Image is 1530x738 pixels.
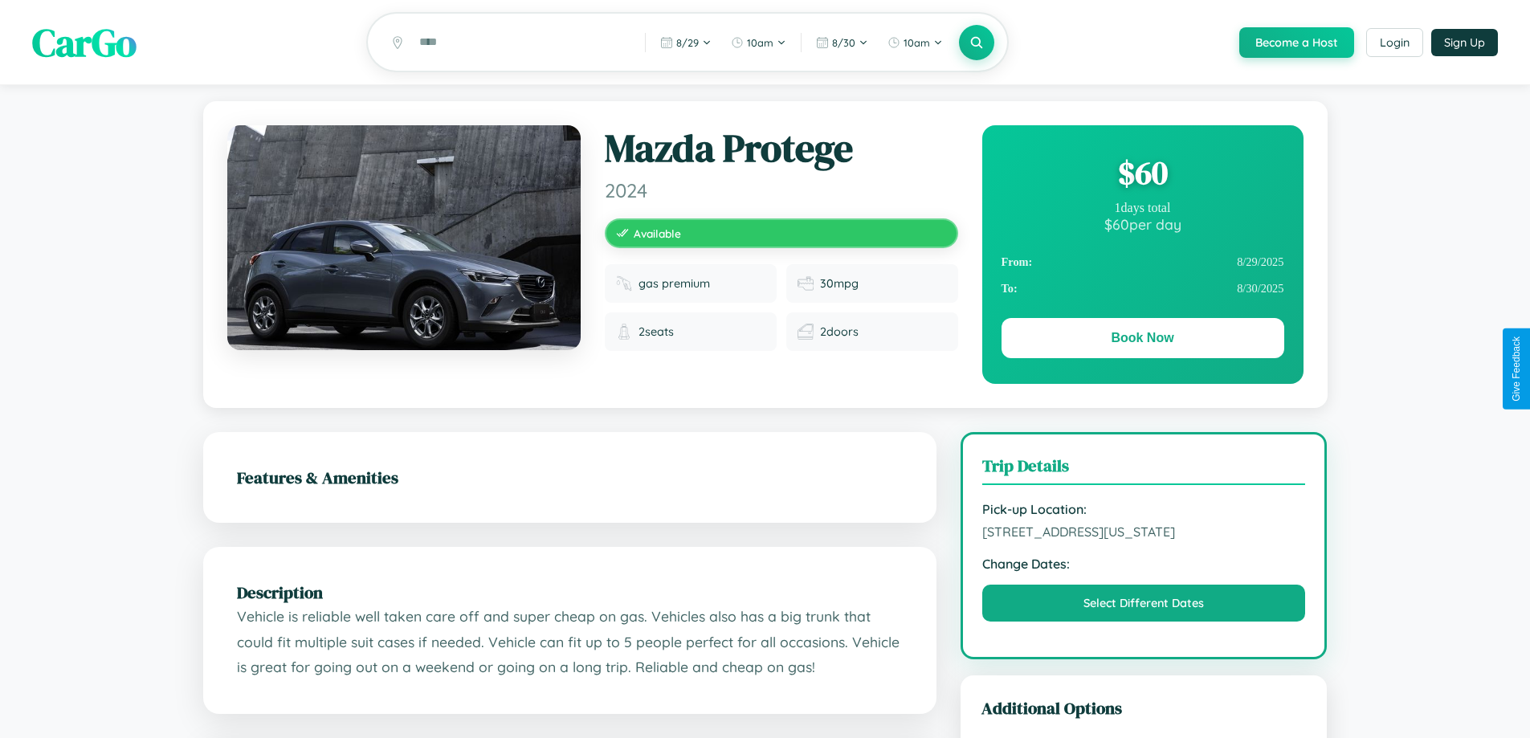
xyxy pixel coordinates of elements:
[798,324,814,340] img: Doors
[237,581,903,604] h2: Description
[820,276,859,291] span: 30 mpg
[832,36,855,49] span: 8 / 30
[798,275,814,292] img: Fuel efficiency
[1366,28,1423,57] button: Login
[982,556,1306,572] strong: Change Dates:
[1511,336,1522,402] div: Give Feedback
[1002,151,1284,194] div: $ 60
[747,36,773,49] span: 10am
[879,30,951,55] button: 10am
[652,30,720,55] button: 8/29
[1002,249,1284,275] div: 8 / 29 / 2025
[982,524,1306,540] span: [STREET_ADDRESS][US_STATE]
[982,501,1306,517] strong: Pick-up Location:
[32,16,137,69] span: CarGo
[616,275,632,292] img: Fuel type
[605,178,958,202] span: 2024
[1002,275,1284,302] div: 8 / 30 / 2025
[634,226,681,240] span: Available
[982,454,1306,485] h3: Trip Details
[605,125,958,172] h1: Mazda Protege
[616,324,632,340] img: Seats
[676,36,699,49] span: 8 / 29
[227,125,581,350] img: Mazda Protege 2024
[981,696,1307,720] h3: Additional Options
[904,36,930,49] span: 10am
[723,30,794,55] button: 10am
[982,585,1306,622] button: Select Different Dates
[1431,29,1498,56] button: Sign Up
[1239,27,1354,58] button: Become a Host
[639,276,710,291] span: gas premium
[1002,255,1033,269] strong: From:
[1002,215,1284,233] div: $ 60 per day
[808,30,876,55] button: 8/30
[1002,201,1284,215] div: 1 days total
[639,324,674,339] span: 2 seats
[237,604,903,680] p: Vehicle is reliable well taken care off and super cheap on gas. Vehicles also has a big trunk tha...
[1002,318,1284,358] button: Book Now
[820,324,859,339] span: 2 doors
[1002,282,1018,296] strong: To:
[237,466,903,489] h2: Features & Amenities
